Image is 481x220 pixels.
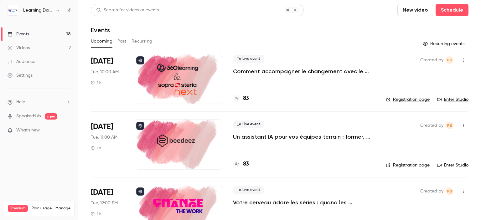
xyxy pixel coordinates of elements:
[233,68,376,75] a: Comment accompagner le changement avec le skills-based learning ?
[45,113,57,120] span: new
[437,162,468,168] a: Enter Studio
[420,56,443,64] span: Created by
[10,16,15,21] img: website_grey.svg
[8,59,35,65] div: Audience
[8,45,30,51] div: Videos
[91,146,101,151] div: 1 h
[447,122,452,129] span: PS
[446,122,453,129] span: Prad Selvarajah
[8,5,18,15] img: Learning Days
[10,10,15,15] img: logo_orange.svg
[447,187,452,195] span: PS
[78,37,96,41] div: Mots-clés
[91,119,124,169] div: Oct 7 Tue, 11:00 AM (Europe/Paris)
[91,187,113,197] span: [DATE]
[23,7,53,13] h6: Learning Days
[397,4,433,16] button: New video
[436,4,468,16] button: Schedule
[91,122,113,132] span: [DATE]
[91,80,101,85] div: 1 h
[233,133,376,141] a: Un assistant IA pour vos équipes terrain : former, accompagner et transformer l’expérience apprenant
[91,26,110,34] h1: Events
[16,113,41,120] a: SpeakerHub
[233,94,249,103] a: 83
[96,7,159,13] div: Search for videos or events
[18,10,31,15] div: v 4.0.25
[91,134,117,141] span: Tue, 11:00 AM
[91,200,118,206] span: Tue, 12:00 PM
[233,186,264,194] span: Live event
[420,187,443,195] span: Created by
[91,36,112,46] button: Upcoming
[71,36,76,41] img: tab_keywords_by_traffic_grey.svg
[117,36,127,46] button: Past
[91,56,113,66] span: [DATE]
[233,199,376,206] a: Votre cerveau adore les séries : quand les neurosciences rencontrent la formation
[8,99,71,105] li: help-dropdown-opener
[386,96,430,103] a: Registration page
[25,36,30,41] img: tab_domain_overview_orange.svg
[446,187,453,195] span: Prad Selvarajah
[32,37,48,41] div: Domaine
[91,69,119,75] span: Tue, 10:00 AM
[8,205,28,212] span: Premium
[447,56,452,64] span: PS
[233,160,249,168] a: 83
[243,160,249,168] h4: 83
[420,122,443,129] span: Created by
[8,72,33,79] div: Settings
[132,36,153,46] button: Recurring
[243,94,249,103] h4: 83
[55,206,70,211] a: Manage
[16,99,25,105] span: Help
[437,96,468,103] a: Enter Studio
[386,162,430,168] a: Registration page
[91,211,101,216] div: 1 h
[446,56,453,64] span: Prad Selvarajah
[32,206,52,211] span: Plan usage
[16,16,71,21] div: Domaine: [DOMAIN_NAME]
[16,127,40,134] span: What's new
[91,54,124,104] div: Oct 7 Tue, 10:00 AM (Europe/Paris)
[8,31,29,37] div: Events
[63,128,71,133] iframe: Noticeable Trigger
[420,39,468,49] button: Recurring events
[233,55,264,63] span: Live event
[233,120,264,128] span: Live event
